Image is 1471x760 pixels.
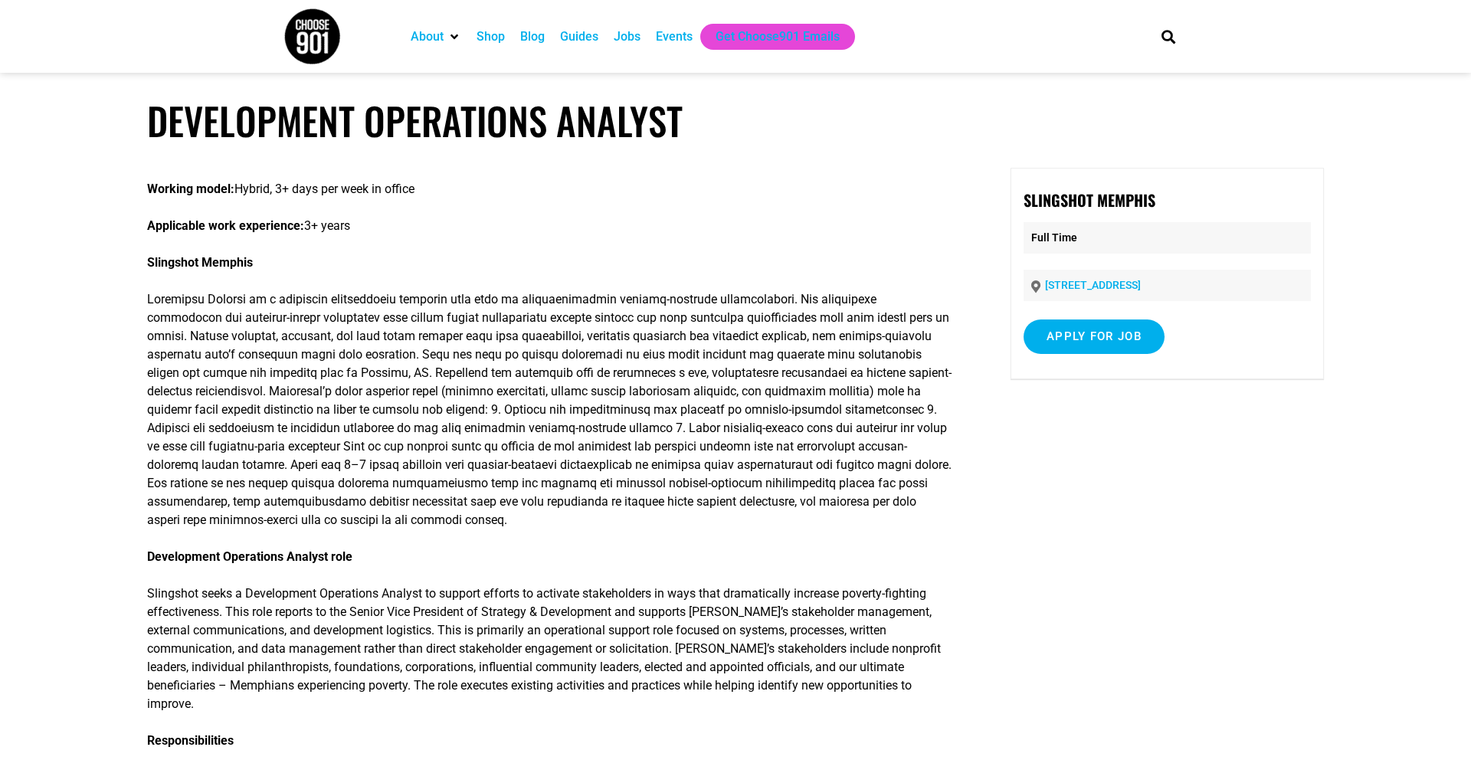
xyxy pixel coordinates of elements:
[403,24,469,50] div: About
[411,28,444,46] a: About
[477,28,505,46] a: Shop
[520,28,545,46] a: Blog
[1024,319,1165,354] input: Apply for job
[147,180,952,198] p: Hybrid, 3+ days per week in office
[147,98,1324,143] h1: Development Operations Analyst
[147,549,352,564] strong: Development Operations Analyst role
[147,255,253,270] strong: Slingshot Memphis
[147,733,234,748] strong: Responsibilities
[560,28,598,46] a: Guides
[147,217,952,235] p: 3+ years
[656,28,693,46] a: Events
[614,28,640,46] a: Jobs
[147,182,234,196] strong: Working model:
[147,585,952,713] p: Slingshot seeks a Development Operations Analyst to support efforts to activate stakeholders in w...
[403,24,1135,50] nav: Main nav
[1024,222,1311,254] p: Full Time
[147,290,952,529] p: Loremipsu Dolorsi am c adipiscin elitseddoeiu temporin utla etdo ma aliquaenimadmin veniamq-nostr...
[1024,188,1155,211] strong: Slingshot Memphis
[1156,24,1181,49] div: Search
[1045,279,1141,291] a: [STREET_ADDRESS]
[147,218,304,233] strong: Applicable work experience:
[716,28,840,46] a: Get Choose901 Emails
